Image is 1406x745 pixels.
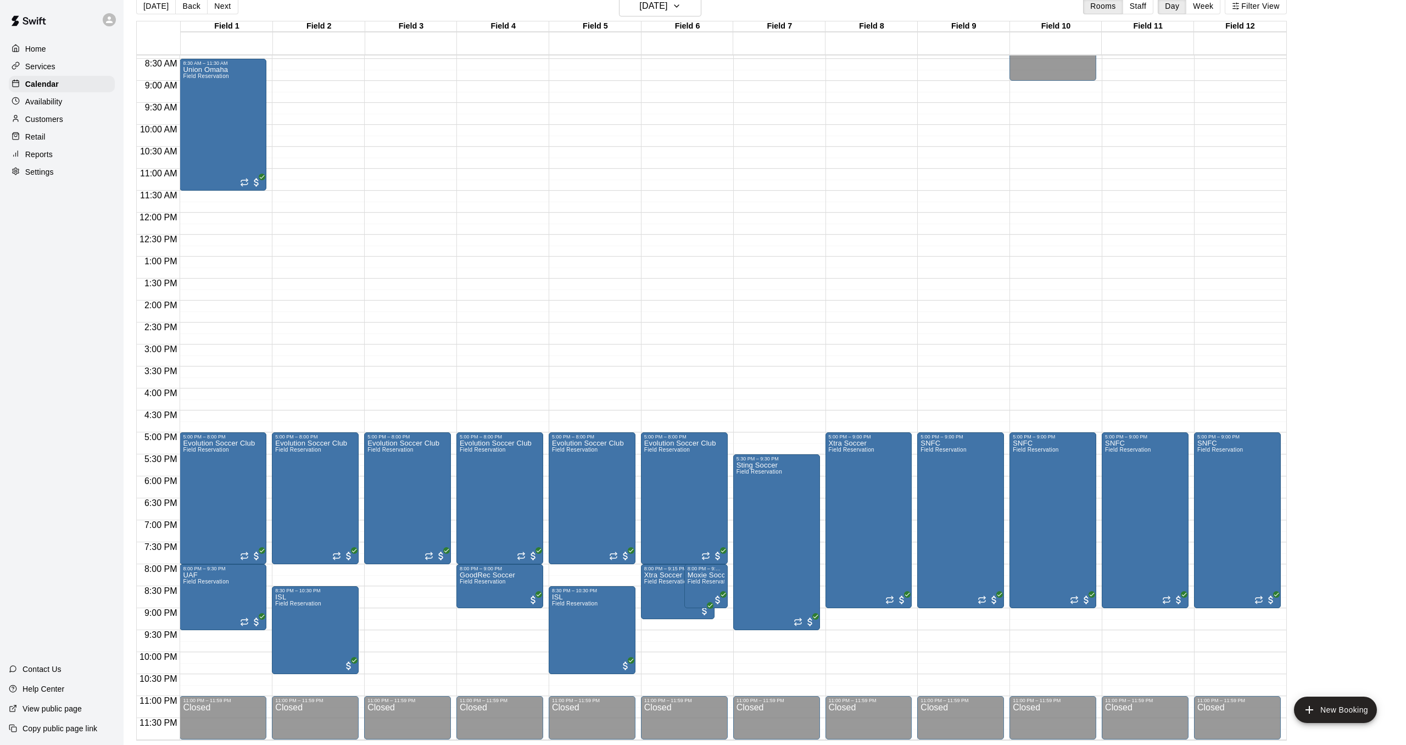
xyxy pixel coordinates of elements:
span: All customers have paid [436,551,447,561]
a: Services [9,58,115,75]
a: Settings [9,164,115,180]
span: Field Reservation [183,447,228,453]
div: 8:00 PM – 9:00 PM [688,566,724,571]
a: Customers [9,111,115,127]
span: 9:00 AM [142,81,180,90]
div: 11:00 PM – 11:59 PM: Closed [364,696,451,740]
div: 5:00 PM – 8:00 PM: Evolution Soccer Club [641,432,728,564]
span: Field Reservation [920,447,966,453]
span: Recurring event [701,552,710,560]
div: 8:00 PM – 9:00 PM: GoodRec Soccer [456,564,543,608]
span: 10:00 PM [137,652,180,661]
div: 8:00 PM – 9:15 PM [644,566,711,571]
div: Reports [9,146,115,163]
a: Calendar [9,76,115,92]
div: 8:30 PM – 10:30 PM: ISL [272,586,359,674]
div: 5:00 PM – 8:00 PM: Evolution Soccer Club [180,432,266,564]
span: All customers have paid [896,594,907,605]
div: 5:00 PM – 9:00 PM [1105,434,1185,440]
div: 5:00 PM – 8:00 PM: Evolution Soccer Club [456,432,543,564]
span: Recurring event [240,618,249,626]
div: 5:00 PM – 9:00 PM: SNFC [1009,432,1096,608]
div: Closed [275,703,355,743]
span: 8:30 PM [142,586,180,596]
span: 11:00 AM [137,169,180,178]
p: View public page [23,703,82,714]
p: Copy public page link [23,723,97,734]
div: 8:00 PM – 9:30 PM: UAF [180,564,266,630]
div: Field 7 [733,21,825,32]
div: Closed [552,703,632,743]
div: 5:00 PM – 9:00 PM: Xtra Soccer [825,432,912,608]
span: 11:00 PM [137,696,180,705]
div: 5:00 PM – 8:00 PM [552,434,632,440]
div: Closed [1197,703,1277,743]
div: 5:00 PM – 9:00 PM [829,434,909,440]
span: 10:30 AM [137,147,180,156]
div: Field 6 [641,21,734,32]
div: 5:00 PM – 8:00 PM: Evolution Soccer Club [272,432,359,564]
span: 12:30 PM [137,235,180,244]
span: Recurring event [609,552,618,560]
div: 5:30 PM – 9:30 PM: Sting Soccer [733,454,820,630]
span: Field Reservation [367,447,413,453]
span: All customers have paid [1173,594,1184,605]
div: 8:30 AM – 11:30 AM [183,60,263,66]
div: 8:30 PM – 10:30 PM [275,588,355,593]
div: Closed [460,703,540,743]
div: Field 8 [825,21,918,32]
div: 8:00 PM – 9:30 PM [183,566,263,571]
div: 11:00 PM – 11:59 PM: Closed [180,696,266,740]
div: 11:00 PM – 11:59 PM: Closed [272,696,359,740]
span: Field Reservation [829,447,874,453]
p: Reports [25,149,53,160]
div: 11:00 PM – 11:59 PM: Closed [825,696,912,740]
span: 4:30 PM [142,410,180,420]
span: All customers have paid [699,605,710,616]
div: Closed [737,703,817,743]
div: 11:00 PM – 11:59 PM: Closed [1009,696,1096,740]
span: 7:30 PM [142,542,180,552]
a: Home [9,41,115,57]
div: Field 10 [1010,21,1102,32]
span: Field Reservation [1013,447,1058,453]
span: 8:00 PM [142,564,180,574]
div: Retail [9,129,115,145]
div: 5:00 PM – 8:00 PM [183,434,263,440]
p: Settings [25,166,54,177]
div: 11:00 PM – 11:59 PM [183,698,263,703]
div: 5:00 PM – 9:00 PM: SNFC [917,432,1004,608]
div: 11:00 PM – 11:59 PM [920,698,1001,703]
span: Field Reservation [552,601,598,607]
div: Closed [920,703,1001,743]
span: All customers have paid [989,594,1000,605]
span: All customers have paid [712,594,723,605]
div: 8:30 PM – 10:30 PM: ISL [549,586,635,674]
div: Field 3 [365,21,457,32]
span: Field Reservation [644,579,690,585]
div: Closed [829,703,909,743]
span: All customers have paid [712,551,723,561]
span: Field Reservation [275,447,321,453]
div: Closed [1013,703,1093,743]
div: 11:00 PM – 11:59 PM [367,698,448,703]
div: Field 12 [1194,21,1286,32]
button: add [1294,697,1377,723]
div: 11:00 PM – 11:59 PM: Closed [917,696,1004,740]
div: 5:00 PM – 8:00 PM [367,434,448,440]
div: 11:00 PM – 11:59 PM [829,698,909,703]
span: Field Reservation [552,447,598,453]
span: Field Reservation [183,73,228,79]
div: Field 5 [549,21,641,32]
div: Field 11 [1102,21,1194,32]
span: 1:30 PM [142,279,180,288]
span: Field Reservation [644,447,690,453]
p: Calendar [25,79,59,90]
div: 11:00 PM – 11:59 PM: Closed [456,696,543,740]
span: 2:00 PM [142,301,180,310]
span: Field Reservation [1197,447,1243,453]
span: Recurring event [1254,596,1263,604]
